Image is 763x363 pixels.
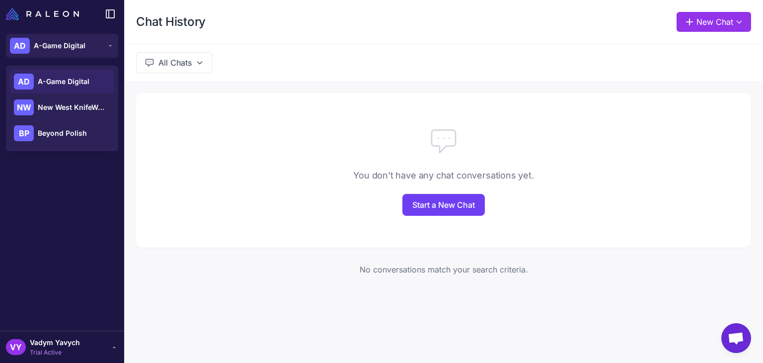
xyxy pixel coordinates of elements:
[136,264,751,275] div: No conversations match your search criteria.
[38,76,89,87] span: A-Game Digital
[6,34,118,58] button: ADA-Game Digital
[6,8,79,20] img: Raleon Logo
[4,68,120,89] a: Manage Brands
[38,128,87,139] span: Beyond Polish
[38,102,107,113] span: New West KnifeWorks
[30,337,80,348] span: Vadym Yavych
[14,125,34,141] div: BP
[136,14,206,30] h1: Chat History
[30,348,80,357] span: Trial Active
[10,38,30,54] div: AD
[136,169,751,182] div: You don't have any chat conversations yet.
[677,12,751,32] button: New Chat
[402,194,485,216] a: Start a New Chat
[34,40,85,51] span: A-Game Digital
[136,52,212,73] button: All Chats
[14,74,34,90] div: AD
[6,8,83,20] a: Raleon Logo
[6,339,26,355] div: VY
[14,99,34,115] div: NW
[721,323,751,353] div: Open chat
